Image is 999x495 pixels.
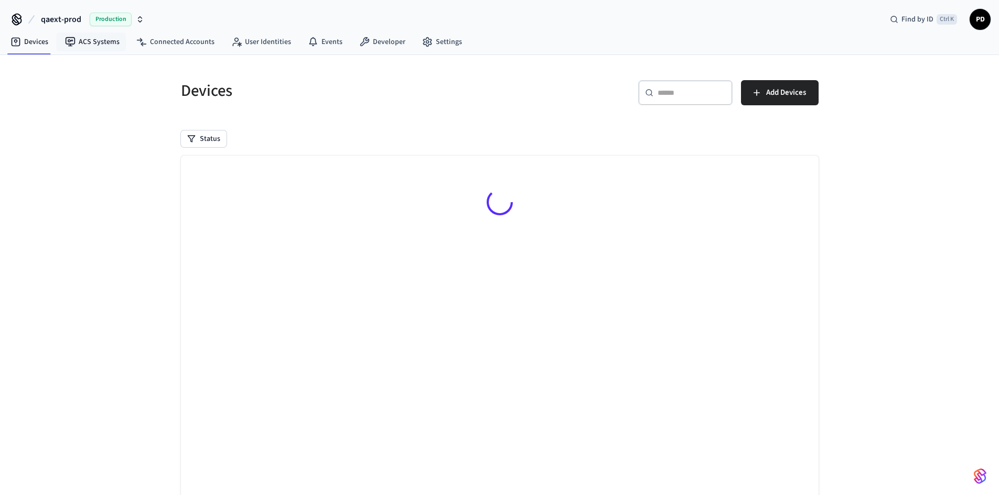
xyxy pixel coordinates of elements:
[882,10,965,29] div: Find by IDCtrl K
[970,9,991,30] button: PD
[971,10,990,29] span: PD
[741,80,819,105] button: Add Devices
[351,32,414,51] a: Developer
[57,32,128,51] a: ACS Systems
[181,130,227,147] button: Status
[223,32,299,51] a: User Identities
[90,13,132,26] span: Production
[181,80,493,102] h5: Devices
[414,32,470,51] a: Settings
[299,32,351,51] a: Events
[128,32,223,51] a: Connected Accounts
[2,32,57,51] a: Devices
[901,14,933,25] span: Find by ID
[974,468,986,485] img: SeamLogoGradient.69752ec5.svg
[766,86,806,100] span: Add Devices
[937,14,957,25] span: Ctrl K
[41,13,81,26] span: qaext-prod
